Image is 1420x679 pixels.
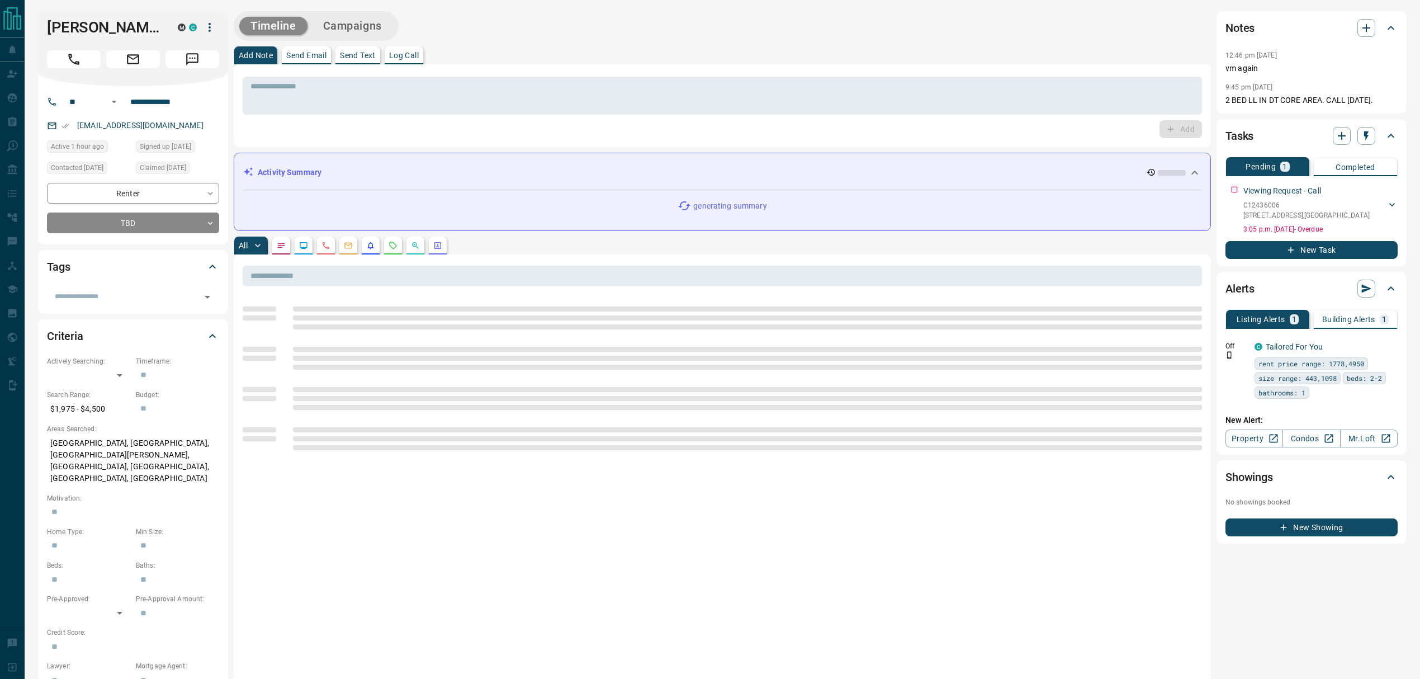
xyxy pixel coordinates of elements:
h2: Alerts [1225,280,1255,298]
p: No showings booked [1225,497,1398,507]
button: Open [107,95,121,109]
svg: Email Verified [61,122,69,130]
span: Email [106,50,160,68]
h2: Criteria [47,327,83,345]
a: Condos [1282,430,1340,447]
span: bathrooms: 1 [1258,387,1305,398]
p: 3:05 p.m. [DATE] - Overdue [1243,224,1398,234]
div: condos.ca [1255,343,1262,351]
svg: Push Notification Only [1225,351,1233,359]
svg: Notes [277,241,286,250]
svg: Lead Browsing Activity [299,241,308,250]
a: Mr.Loft [1340,430,1398,447]
span: Message [165,50,219,68]
p: Budget: [136,390,219,400]
svg: Calls [321,241,330,250]
h2: Showings [1225,468,1273,486]
svg: Listing Alerts [366,241,375,250]
p: 9:45 pm [DATE] [1225,83,1273,91]
div: Alerts [1225,275,1398,302]
div: Tags [47,253,219,280]
p: Off [1225,341,1248,351]
button: Timeline [239,17,307,35]
p: All [239,242,248,249]
div: condos.ca [189,23,197,31]
div: Tue Oct 14 2025 [47,140,130,156]
div: Notes [1225,15,1398,41]
p: Send Email [286,51,326,59]
span: beds: 2-2 [1347,372,1382,384]
p: Lawyer: [47,661,130,671]
p: Log Call [389,51,419,59]
p: Actively Searching: [47,356,130,366]
span: Call [47,50,101,68]
button: Campaigns [312,17,393,35]
p: Mortgage Agent: [136,661,219,671]
a: [EMAIL_ADDRESS][DOMAIN_NAME] [77,121,203,130]
div: Renter [47,183,219,204]
p: Send Text [340,51,376,59]
span: Signed up [DATE] [140,141,191,152]
p: Search Range: [47,390,130,400]
div: mrloft.ca [178,23,186,31]
span: rent price range: 1778,4950 [1258,358,1364,369]
svg: Agent Actions [433,241,442,250]
h1: [PERSON_NAME] [47,18,161,36]
p: Timeframe: [136,356,219,366]
p: Building Alerts [1322,315,1375,323]
a: Property [1225,430,1283,447]
a: Tailored For You [1266,342,1323,351]
div: Sat Aug 16 2025 [136,140,219,156]
p: 1 [1282,163,1287,171]
p: Add Note [239,51,273,59]
span: Claimed [DATE] [140,162,186,173]
p: Completed [1336,163,1375,171]
p: Home Type: [47,527,130,537]
p: C12436006 [1243,200,1370,210]
p: Viewing Request - Call [1243,185,1321,197]
p: Min Size: [136,527,219,537]
p: Pre-Approved: [47,594,130,604]
div: Tasks [1225,122,1398,149]
h2: Notes [1225,19,1255,37]
p: New Alert: [1225,414,1398,426]
div: Criteria [47,323,219,350]
p: 2 BED LL IN DT CORE AREA. CALL [DATE]. [1225,95,1398,106]
span: size range: 443,1098 [1258,372,1337,384]
div: Sat Aug 16 2025 [136,162,219,177]
p: Beds: [47,560,130,570]
p: [GEOGRAPHIC_DATA], [GEOGRAPHIC_DATA], [GEOGRAPHIC_DATA][PERSON_NAME], [GEOGRAPHIC_DATA], [GEOGRAP... [47,434,219,488]
p: [STREET_ADDRESS] , [GEOGRAPHIC_DATA] [1243,210,1370,220]
h2: Tags [47,258,70,276]
p: 1 [1292,315,1296,323]
button: New Task [1225,241,1398,259]
div: C12436006[STREET_ADDRESS],[GEOGRAPHIC_DATA] [1243,198,1398,223]
p: $1,975 - $4,500 [47,400,130,418]
span: Active 1 hour ago [51,141,104,152]
p: 1 [1382,315,1386,323]
p: Credit Score: [47,628,219,638]
p: Motivation: [47,493,219,503]
div: Activity Summary [243,162,1201,183]
p: Activity Summary [258,167,321,178]
p: Listing Alerts [1237,315,1285,323]
div: TBD [47,213,219,233]
p: Areas Searched: [47,424,219,434]
div: Showings [1225,464,1398,491]
span: Contacted [DATE] [51,162,103,173]
svg: Emails [344,241,353,250]
p: vm again [1225,63,1398,74]
div: Tue Sep 16 2025 [47,162,130,177]
h2: Tasks [1225,127,1253,145]
button: New Showing [1225,518,1398,536]
p: generating summary [693,200,766,212]
svg: Opportunities [411,241,420,250]
svg: Requests [389,241,397,250]
p: Baths: [136,560,219,570]
p: Pre-Approval Amount: [136,594,219,604]
p: 12:46 pm [DATE] [1225,51,1277,59]
button: Open [200,289,215,305]
p: Pending [1246,163,1276,171]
